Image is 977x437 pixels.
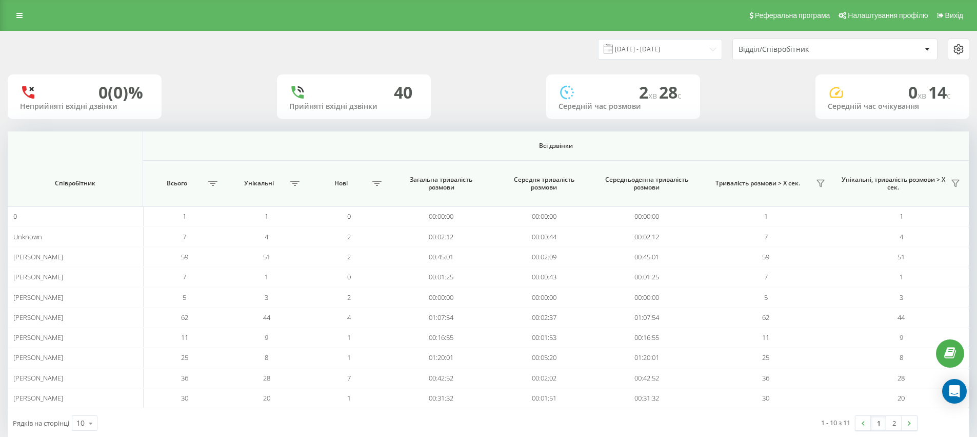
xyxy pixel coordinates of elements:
span: 62 [181,313,188,322]
div: Відділ/Співробітник [739,45,861,54]
div: 1 - 10 з 11 [821,417,850,428]
span: 5 [183,293,186,302]
span: 0 [347,272,351,281]
span: Всі дзвінки [189,142,923,150]
span: 0 [908,81,928,103]
span: Середньоденна тривалість розмови [605,176,688,192]
span: [PERSON_NAME] [13,393,63,403]
span: Налаштування профілю [848,11,928,20]
td: 00:31:32 [595,388,698,408]
span: 3 [265,293,268,302]
div: Open Intercom Messenger [942,379,967,404]
span: Унікальні, тривалість розмови > Х сек. [839,176,948,192]
span: 4 [900,232,903,241]
span: 28 [263,373,270,383]
span: 1 [347,393,351,403]
td: 00:05:20 [492,348,595,368]
div: Середній час розмови [559,102,688,111]
span: [PERSON_NAME] [13,293,63,302]
td: 00:00:00 [390,206,492,226]
span: 2 [347,232,351,241]
span: 0 [13,212,17,221]
span: Нові [313,179,369,187]
td: 00:01:25 [390,267,492,287]
span: хв [918,90,928,101]
span: Рядків на сторінці [13,419,69,428]
div: 10 [76,418,85,428]
span: [PERSON_NAME] [13,252,63,261]
span: Unknown [13,232,42,241]
span: 20 [898,393,905,403]
span: 25 [181,353,188,362]
td: 00:00:43 [492,267,595,287]
span: 7 [347,373,351,383]
div: Середній час очікування [828,102,957,111]
div: Прийняті вхідні дзвінки [289,102,418,111]
span: 11 [762,333,769,342]
span: 30 [762,393,769,403]
span: 9 [900,333,903,342]
td: 00:16:55 [390,328,492,348]
span: 8 [265,353,268,362]
span: Реферальна програма [755,11,830,20]
span: [PERSON_NAME] [13,272,63,281]
td: 01:20:01 [595,348,698,368]
span: 4 [265,232,268,241]
td: 00:00:00 [492,287,595,307]
span: 4 [347,313,351,322]
td: 00:01:51 [492,388,595,408]
span: c [677,90,682,101]
div: 0 (0)% [98,83,143,102]
span: 0 [347,212,351,221]
span: 28 [659,81,682,103]
td: 00:02:09 [492,247,595,267]
span: 1 [347,333,351,342]
span: 1 [265,212,268,221]
span: Тривалість розмови > Х сек. [703,179,812,187]
span: 36 [181,373,188,383]
span: 14 [928,81,951,103]
span: 44 [263,313,270,322]
span: 11 [181,333,188,342]
span: Середня тривалість розмови [503,176,586,192]
td: 00:02:12 [390,226,492,246]
td: 00:45:01 [390,247,492,267]
span: 2 [639,81,659,103]
span: Вихід [945,11,963,20]
td: 00:42:52 [390,368,492,388]
div: 40 [394,83,412,102]
td: 01:20:01 [390,348,492,368]
span: 1 [347,353,351,362]
span: Унікальні [231,179,287,187]
a: 2 [886,416,902,430]
span: 28 [898,373,905,383]
td: 00:01:25 [595,267,698,287]
span: 36 [762,373,769,383]
td: 00:00:00 [390,287,492,307]
span: 59 [762,252,769,261]
span: 1 [900,212,903,221]
span: [PERSON_NAME] [13,313,63,322]
span: 1 [900,272,903,281]
span: 9 [265,333,268,342]
span: 2 [347,293,351,302]
td: 00:31:32 [390,388,492,408]
span: Співробітник [19,179,131,187]
td: 00:01:53 [492,328,595,348]
span: [PERSON_NAME] [13,353,63,362]
div: Неприйняті вхідні дзвінки [20,102,149,111]
span: 7 [183,232,186,241]
span: 1 [265,272,268,281]
span: 7 [183,272,186,281]
td: 00:02:02 [492,368,595,388]
span: хв [648,90,659,101]
td: 00:02:12 [595,226,698,246]
span: 1 [183,212,186,221]
span: 3 [900,293,903,302]
span: 8 [900,353,903,362]
td: 00:45:01 [595,247,698,267]
span: 7 [764,232,768,241]
span: c [947,90,951,101]
span: 30 [181,393,188,403]
span: Всього [148,179,205,187]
